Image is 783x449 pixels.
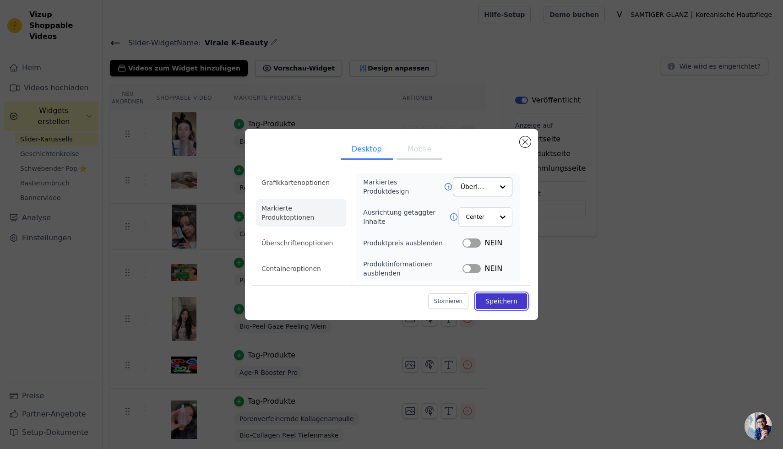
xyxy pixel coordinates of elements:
[485,298,517,305] font: Speichern
[408,145,431,153] font: Mobile
[261,265,321,272] font: Containeroptionen
[484,238,502,247] font: NEIN
[261,239,333,247] font: Überschriftenoptionen
[363,239,443,247] font: Produktpreis ausblenden
[261,179,330,186] font: Grafikkartenoptionen
[363,179,409,195] font: Markiertes Produktdesign
[484,264,502,273] font: NEIN
[520,136,531,147] button: Modal schließen
[261,205,314,221] font: Markierte Produktoptionen
[745,412,772,440] div: Chat öffnen
[363,209,435,225] font: Ausrichtung getaggter Inhalte
[352,145,382,153] font: Desktop
[363,260,433,277] font: Produktinformationen ausblenden
[434,298,462,304] font: Stornieren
